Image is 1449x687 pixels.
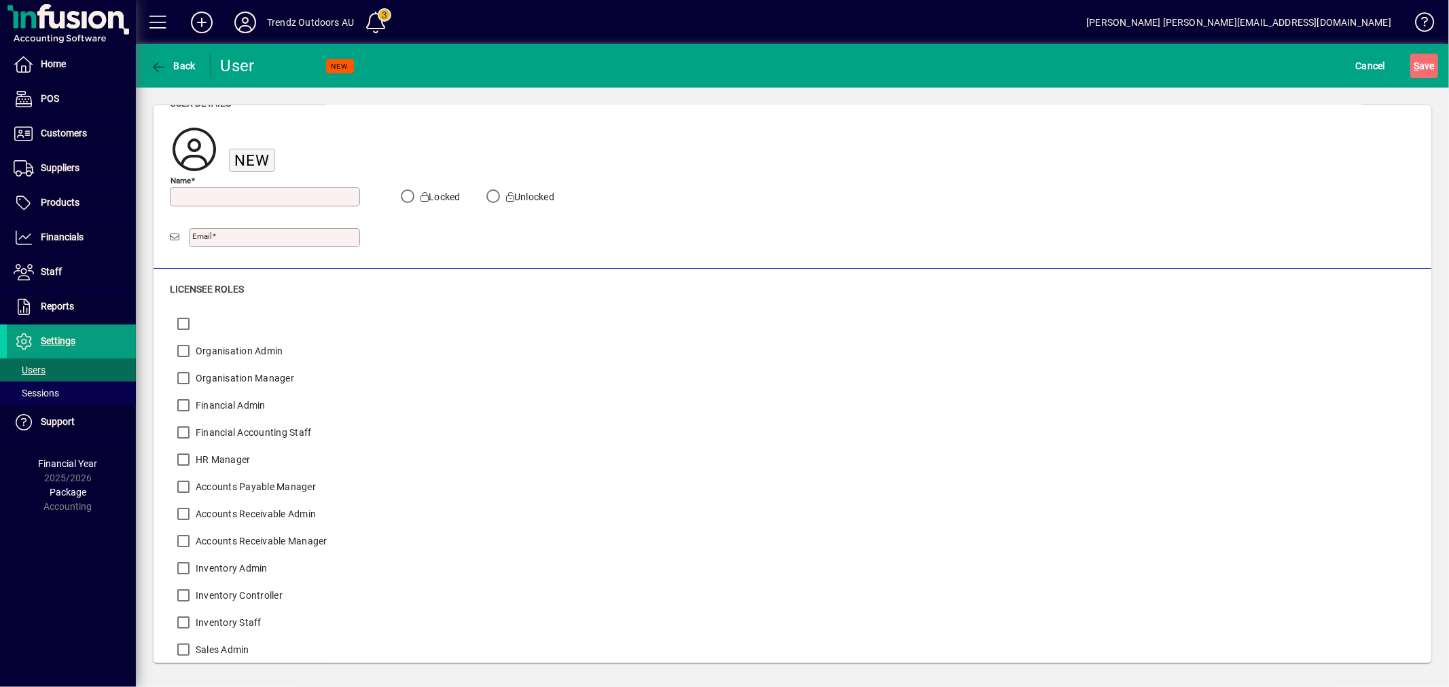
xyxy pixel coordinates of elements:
span: Cancel [1356,55,1386,77]
span: S [1414,60,1419,71]
a: Users [7,358,136,382]
a: Suppliers [7,151,136,185]
span: NEW [332,62,348,71]
label: Sales Admin [193,643,249,656]
a: Support [7,405,136,439]
button: Profile [223,10,267,35]
span: Settings [41,335,75,346]
label: Accounts Receivable Admin [193,507,316,521]
span: New [234,151,270,169]
label: Locked [418,190,461,204]
label: Financial Accounting Staff [193,426,312,439]
a: Home [7,48,136,81]
span: Licensee roles [170,284,244,295]
span: Users [14,365,46,375]
span: Suppliers [41,162,79,173]
button: Cancel [1353,54,1389,78]
span: Products [41,197,79,208]
label: Financial Admin [193,398,266,412]
mat-label: Email [192,231,212,241]
label: Organisation Admin [193,344,283,358]
label: Inventory Admin [193,561,268,575]
span: Back [150,60,196,71]
label: Organisation Manager [193,371,294,385]
mat-label: Name [171,175,191,185]
button: Add [180,10,223,35]
span: Financials [41,231,84,242]
span: Staff [41,266,62,277]
a: Reports [7,290,136,324]
a: Knowledge Base [1405,3,1432,47]
button: Back [147,54,199,78]
span: Home [41,58,66,69]
span: ave [1414,55,1435,77]
div: [PERSON_NAME] [PERSON_NAME][EMAIL_ADDRESS][DOMAIN_NAME] [1086,12,1391,33]
a: Products [7,186,136,220]
label: Inventory Staff [193,616,262,629]
app-page-header-button: Back [136,54,211,78]
span: Financial Year [39,458,98,469]
a: Customers [7,117,136,151]
div: User [221,55,279,77]
a: Sessions [7,382,136,405]
a: Financials [7,221,136,255]
span: Customers [41,128,87,138]
label: Accounts Receivable Manager [193,534,327,548]
label: Unlocked [503,190,554,204]
span: POS [41,93,59,104]
label: Inventory Controller [193,589,283,602]
label: HR Manager [193,453,251,466]
a: Staff [7,255,136,289]
label: Accounts Payable Manager [193,480,316,494]
span: Sessions [14,388,59,398]
span: Package [50,487,86,498]
span: Support [41,416,75,427]
div: Trendz Outdoors AU [267,12,354,33]
a: POS [7,82,136,116]
span: Reports [41,301,74,312]
button: Save [1410,54,1438,78]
